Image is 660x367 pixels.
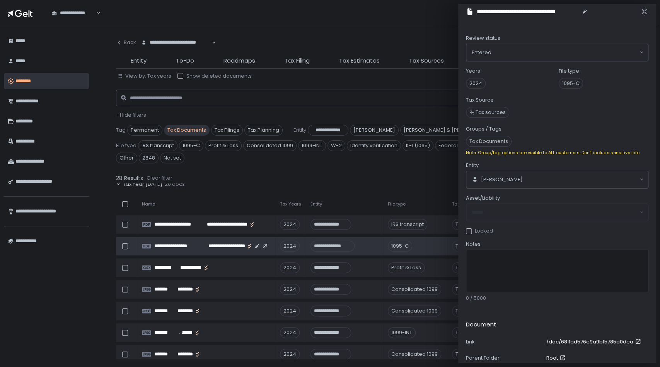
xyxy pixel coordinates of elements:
span: Identity verification [347,140,401,151]
span: Not set [160,153,184,163]
div: Search for option [46,5,101,21]
button: Back [116,35,136,50]
div: IRS transcript [388,219,427,230]
div: Search for option [466,171,648,188]
input: Search for option [491,49,639,56]
div: Consolidated 1099 [388,349,441,360]
span: Other [116,153,137,163]
span: [PERSON_NAME] [481,176,523,183]
span: Tax sources [476,109,506,116]
div: 1099-INT [388,327,416,338]
span: Entity [293,127,306,134]
div: Consolidated 1099 [388,306,441,316]
span: To-Do [176,56,194,65]
label: Tax Source [466,97,494,104]
button: - Hide filters [116,112,146,119]
div: Clear filter [147,175,172,182]
span: - Hide filters [116,111,146,119]
h2: Document [466,320,496,329]
span: Entered [472,49,491,56]
span: Tax Documents [466,136,512,147]
span: Roadmaps [223,56,255,65]
label: File type [559,68,579,75]
span: Tax Documents [452,262,498,273]
div: Profit & Loss [388,262,425,273]
span: File type [388,201,406,207]
span: 28 Results [116,174,143,182]
div: 1095-C [388,241,412,251]
button: Clear filter [146,174,173,182]
div: 2024 [280,327,300,338]
span: Tax Documents [452,219,498,230]
div: 2024 [280,349,300,360]
label: Years [466,68,480,75]
span: Tax Documents [452,306,498,316]
span: Tag [452,201,460,207]
span: Review status [466,35,500,42]
span: Tax Documents [452,349,498,360]
a: /doc/681fad576e9a9bf5785a0dea [546,338,643,345]
button: View by: Tax years [118,73,171,80]
span: Entity [466,162,479,169]
div: 2024 [280,262,300,273]
div: Search for option [136,35,216,51]
a: Root [546,355,567,362]
input: Search for option [523,176,639,183]
div: Consolidated 1099 [388,284,441,295]
div: 2024 [280,306,300,316]
span: Tax Filings [211,125,243,136]
span: 2848 [139,153,159,163]
span: 2024 [466,78,486,89]
span: 1095-C [179,140,203,151]
div: 2024 [280,284,300,295]
span: 20 docs [165,181,185,188]
div: 2024 [280,219,300,230]
span: Tax Documents [452,327,498,338]
span: Entity [310,201,322,207]
span: Tax Documents [452,284,498,295]
span: Tax Sources [409,56,444,65]
input: Search for option [51,17,96,24]
span: K-1 (1065) [402,140,433,151]
span: IRS transcript [138,140,177,151]
span: [PERSON_NAME] [350,125,399,136]
span: Permanent [127,125,162,136]
span: Entity [131,56,147,65]
span: Tag [116,127,126,134]
span: Asset/Liability [466,195,500,202]
span: W-2 [327,140,345,151]
div: Note: Group/tag options are visible to ALL customers. Don't include sensitive info [466,150,648,156]
span: 1099-INT [298,140,326,151]
span: Tax Estimates [339,56,380,65]
span: Name [142,201,155,207]
span: 1095-C [559,78,583,89]
input: Search for option [141,46,211,54]
span: Federal estimate [435,140,485,151]
div: Link [466,338,543,345]
span: Profit & Loss [205,140,242,151]
span: Tax Years [280,201,301,207]
span: Tax Documents [452,241,498,251]
span: Consolidated 1099 [243,140,297,151]
span: Tax Documents [164,125,210,136]
div: Parent Folder [466,355,543,362]
div: 2024 [280,241,300,251]
label: Groups / Tags [466,126,501,133]
span: File type [116,142,136,149]
div: 0 / 5000 [466,295,648,302]
span: Notes [466,241,481,248]
span: Tax Year [DATE] [123,181,162,188]
div: Search for option [466,44,648,61]
span: Tax Filing [285,56,310,65]
span: [PERSON_NAME] & [PERSON_NAME] [400,125,497,136]
span: Tax Planning [244,125,283,136]
div: Back [116,39,136,46]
